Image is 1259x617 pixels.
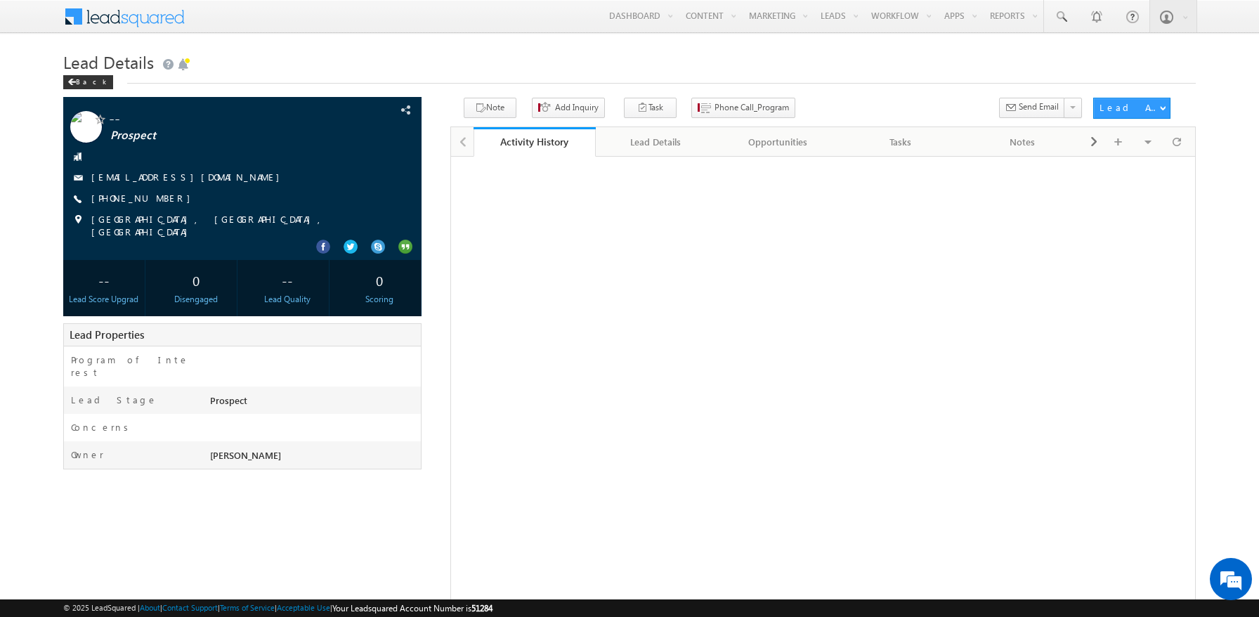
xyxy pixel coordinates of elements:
a: [EMAIL_ADDRESS][DOMAIN_NAME] [91,171,287,183]
a: Lead Details [596,127,718,157]
div: Prospect [207,394,421,413]
span: Phone Call_Program [715,101,789,114]
span: Your Leadsquared Account Number is [332,603,492,613]
span: Prospect [110,129,334,143]
img: Profile photo [70,111,102,148]
span: Send Email [1019,100,1059,113]
div: Tasks [851,134,949,150]
label: Lead Stage [71,394,157,406]
div: -- [250,267,325,293]
div: 0 [342,267,417,293]
label: Concerns [71,421,133,434]
a: Activity History [474,127,596,157]
button: Lead Actions [1093,98,1170,119]
div: -- [67,267,142,293]
a: Notes [962,127,1084,157]
a: Back [63,74,120,86]
a: About [140,603,160,612]
div: Lead Quality [250,293,325,306]
div: Back [63,75,113,89]
div: Lead Details [607,134,705,150]
div: Disengaged [158,293,233,306]
span: [PHONE_NUMBER] [91,192,197,206]
a: Tasks [840,127,962,157]
span: © 2025 LeadSquared | | | | | [63,602,492,615]
span: Lead Properties [70,327,144,342]
a: Terms of Service [220,603,275,612]
a: Opportunities [717,127,840,157]
label: Program of Interest [71,353,193,379]
a: Acceptable Use [277,603,330,612]
div: Opportunities [729,134,827,150]
span: -- [109,111,333,125]
span: Lead Details [63,51,154,73]
span: [PERSON_NAME] [210,449,281,461]
button: Add Inquiry [532,98,605,118]
div: Lead Score Upgrad [67,293,142,306]
button: Phone Call_Program [691,98,795,118]
span: [GEOGRAPHIC_DATA], [GEOGRAPHIC_DATA], [GEOGRAPHIC_DATA] [91,213,384,238]
div: Lead Actions [1100,101,1159,114]
span: Add Inquiry [555,101,599,114]
button: Note [464,98,516,118]
button: Task [624,98,677,118]
div: Scoring [342,293,417,306]
div: Activity History [484,135,585,148]
button: Send Email [999,98,1065,118]
a: Contact Support [162,603,218,612]
div: Notes [973,134,1071,150]
label: Owner [71,448,104,461]
div: 0 [158,267,233,293]
span: 51284 [471,603,492,613]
